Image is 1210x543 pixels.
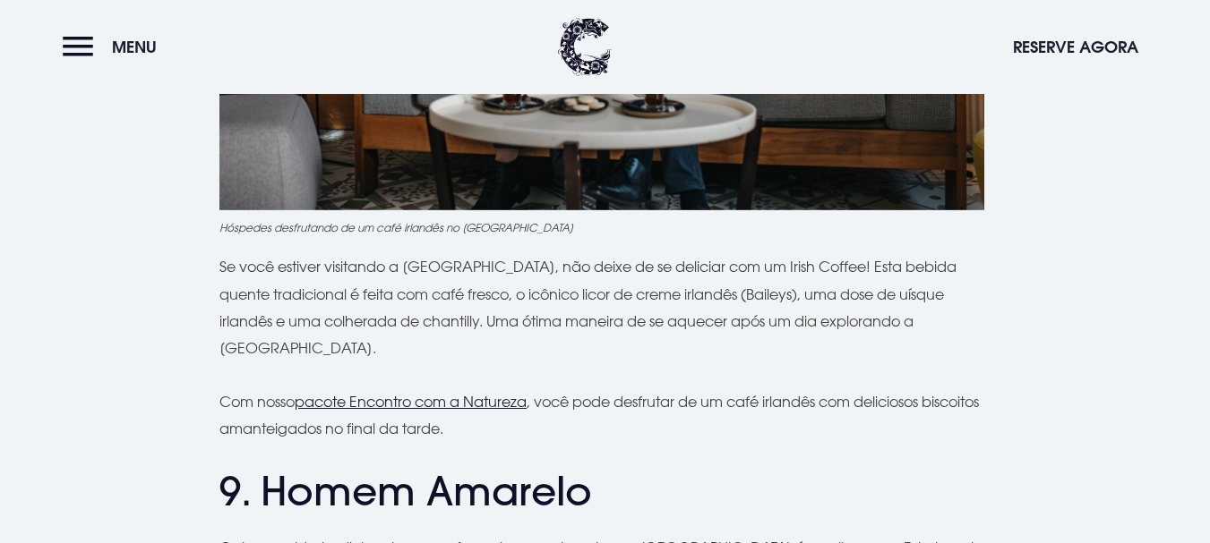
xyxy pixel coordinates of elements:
a: pacote Encontro com a Natureza [295,393,527,411]
button: Menu [63,28,166,66]
font: , você pode desfrutar de um café irlandês com deliciosos biscoitos amanteigados no final da tarde. [219,393,979,437]
img: Clandeboye Lodge [558,18,612,76]
font: 9. Homem Amarelo [219,466,592,515]
font: Hóspedes desfrutando de um café irlandês no [GEOGRAPHIC_DATA] [219,220,573,234]
font: Reserve agora [1013,37,1138,57]
button: Reserve agora [1004,28,1147,66]
font: Com nosso [219,393,295,411]
font: Se você estiver visitando a [GEOGRAPHIC_DATA], não deixe de se deliciar com um Irish Coffee! Esta... [219,258,957,357]
font: Menu [112,37,157,57]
